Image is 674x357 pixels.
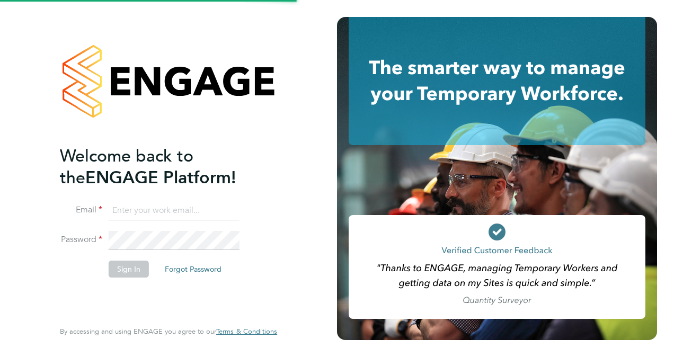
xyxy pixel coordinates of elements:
[109,261,149,278] button: Sign In
[60,327,277,336] span: By accessing and using ENGAGE you agree to our
[156,261,230,278] button: Forgot Password
[109,201,240,220] input: Enter your work email...
[60,146,193,188] span: Welcome back to the
[216,327,277,336] span: Terms & Conditions
[60,234,102,245] label: Password
[60,145,267,189] h2: ENGAGE Platform!
[60,204,102,216] label: Email
[216,327,277,336] a: Terms & Conditions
